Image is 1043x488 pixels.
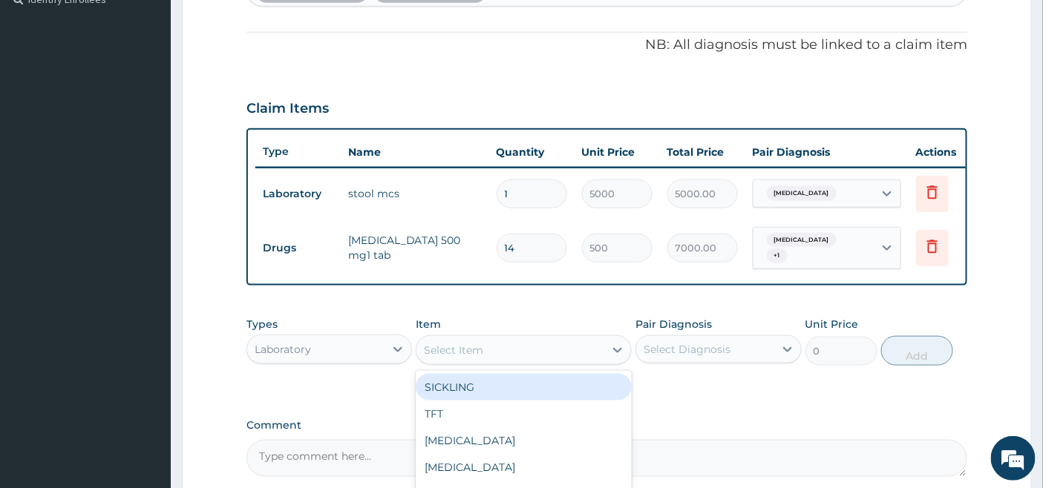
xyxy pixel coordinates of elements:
[341,179,489,208] td: stool mcs
[86,148,205,298] span: We're online!
[767,248,788,263] span: + 1
[881,336,953,366] button: Add
[416,400,632,427] div: TFT
[416,374,632,400] div: SICKLING
[246,419,968,432] label: Comment
[745,137,909,167] th: Pair Diagnosis
[255,234,341,262] td: Drugs
[424,343,483,357] div: Select Item
[27,74,60,111] img: d_794563401_company_1708531726252_794563401
[660,137,745,167] th: Total Price
[243,7,279,43] div: Minimize live chat window
[416,427,632,454] div: [MEDICAL_DATA]
[635,317,712,332] label: Pair Diagnosis
[575,137,660,167] th: Unit Price
[767,186,837,201] span: [MEDICAL_DATA]
[246,318,278,331] label: Types
[909,137,983,167] th: Actions
[341,137,489,167] th: Name
[341,225,489,270] td: [MEDICAL_DATA] 500 mg1 tab
[416,454,632,481] div: [MEDICAL_DATA]
[416,317,441,332] label: Item
[644,342,730,357] div: Select Diagnosis
[255,180,341,208] td: Laboratory
[489,137,575,167] th: Quantity
[77,83,249,102] div: Chat with us now
[805,317,859,332] label: Unit Price
[255,138,341,165] th: Type
[767,233,837,248] span: [MEDICAL_DATA]
[246,36,968,55] p: NB: All diagnosis must be linked to a claim item
[7,328,283,380] textarea: Type your message and hit 'Enter'
[246,101,329,117] h3: Claim Items
[255,342,311,357] div: Laboratory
